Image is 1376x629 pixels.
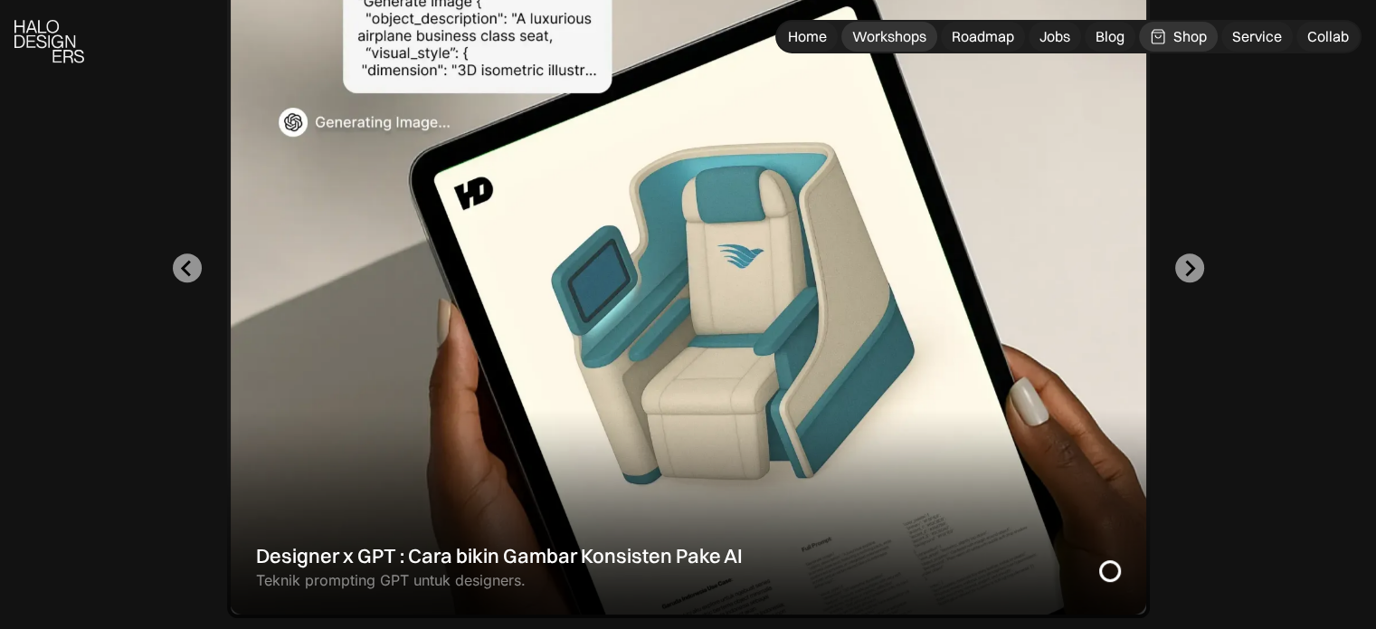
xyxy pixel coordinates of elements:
[941,22,1025,52] a: Roadmap
[788,27,827,46] div: Home
[1139,22,1218,52] a: Shop
[1029,22,1081,52] a: Jobs
[777,22,838,52] a: Home
[1173,27,1207,46] div: Shop
[852,27,926,46] div: Workshops
[952,27,1014,46] div: Roadmap
[1221,22,1293,52] a: Service
[1039,27,1070,46] div: Jobs
[841,22,937,52] a: Workshops
[1175,253,1204,282] button: Next slide
[173,253,202,282] button: Go to last slide
[1085,22,1135,52] a: Blog
[1307,27,1349,46] div: Collab
[1296,22,1360,52] a: Collab
[1232,27,1282,46] div: Service
[1096,27,1125,46] div: Blog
